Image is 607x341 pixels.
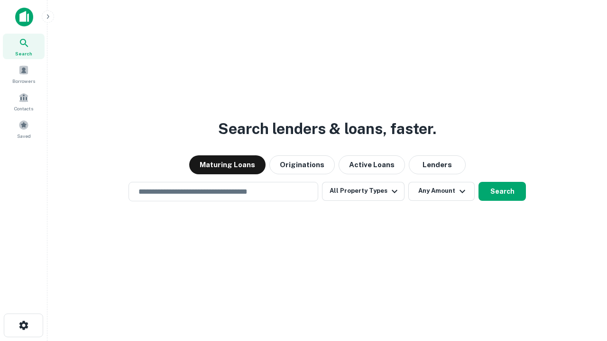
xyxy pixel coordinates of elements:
[339,155,405,174] button: Active Loans
[218,117,436,140] h3: Search lenders & loans, faster.
[12,77,35,85] span: Borrowers
[269,155,335,174] button: Originations
[17,132,31,140] span: Saved
[15,50,32,57] span: Search
[3,89,45,114] a: Contacts
[3,116,45,142] a: Saved
[409,155,466,174] button: Lenders
[3,61,45,87] a: Borrowers
[478,182,526,201] button: Search
[3,34,45,59] a: Search
[15,8,33,27] img: capitalize-icon.png
[322,182,405,201] button: All Property Types
[14,105,33,112] span: Contacts
[560,265,607,311] iframe: Chat Widget
[189,155,266,174] button: Maturing Loans
[408,182,475,201] button: Any Amount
